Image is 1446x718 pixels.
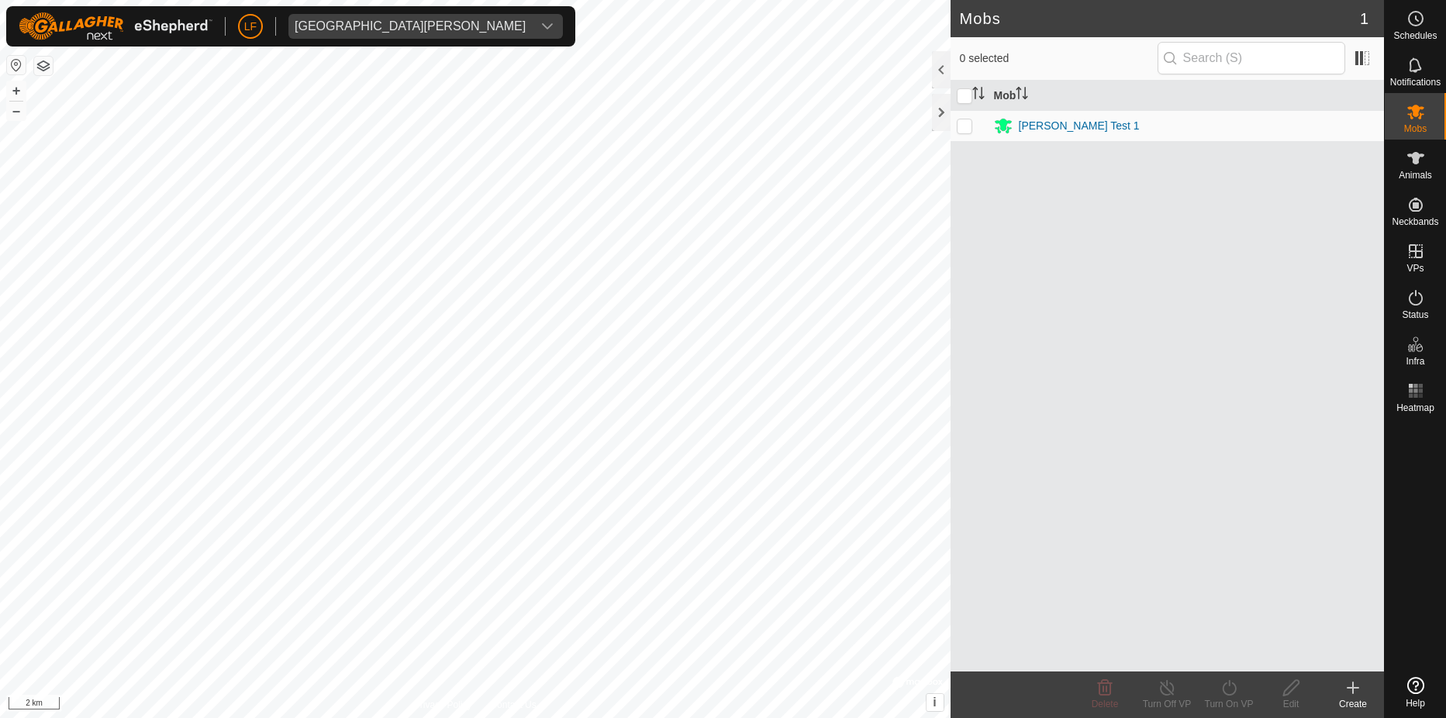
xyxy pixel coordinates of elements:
a: Help [1385,671,1446,714]
button: + [7,81,26,100]
button: – [7,102,26,120]
span: Animals [1399,171,1432,180]
span: VPs [1406,264,1424,273]
button: Reset Map [7,56,26,74]
span: i [933,696,936,709]
div: [PERSON_NAME] Test 1 [1019,118,1140,134]
span: Infra [1406,357,1424,366]
div: Create [1322,697,1384,711]
span: Status [1402,310,1428,319]
div: [GEOGRAPHIC_DATA][PERSON_NAME] [295,20,526,33]
div: Edit [1260,697,1322,711]
span: Neckbands [1392,217,1438,226]
button: Map Layers [34,57,53,75]
span: Heatmap [1396,403,1434,413]
span: 1 [1360,7,1368,30]
div: Turn Off VP [1136,697,1198,711]
p-sorticon: Activate to sort [1016,89,1028,102]
div: dropdown trigger [532,14,563,39]
th: Mob [988,81,1385,111]
button: i [927,694,944,711]
a: Contact Us [490,698,536,712]
span: Delete [1092,699,1119,709]
img: Gallagher Logo [19,12,212,40]
a: Privacy Policy [414,698,472,712]
span: 0 selected [960,50,1158,67]
p-sorticon: Activate to sort [972,89,985,102]
span: Schedules [1393,31,1437,40]
span: Mobs [1404,124,1427,133]
span: LF [244,19,257,35]
div: Turn On VP [1198,697,1260,711]
span: East Wendland [288,14,532,39]
h2: Mobs [960,9,1360,28]
span: Help [1406,699,1425,708]
span: Notifications [1390,78,1441,87]
input: Search (S) [1158,42,1345,74]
